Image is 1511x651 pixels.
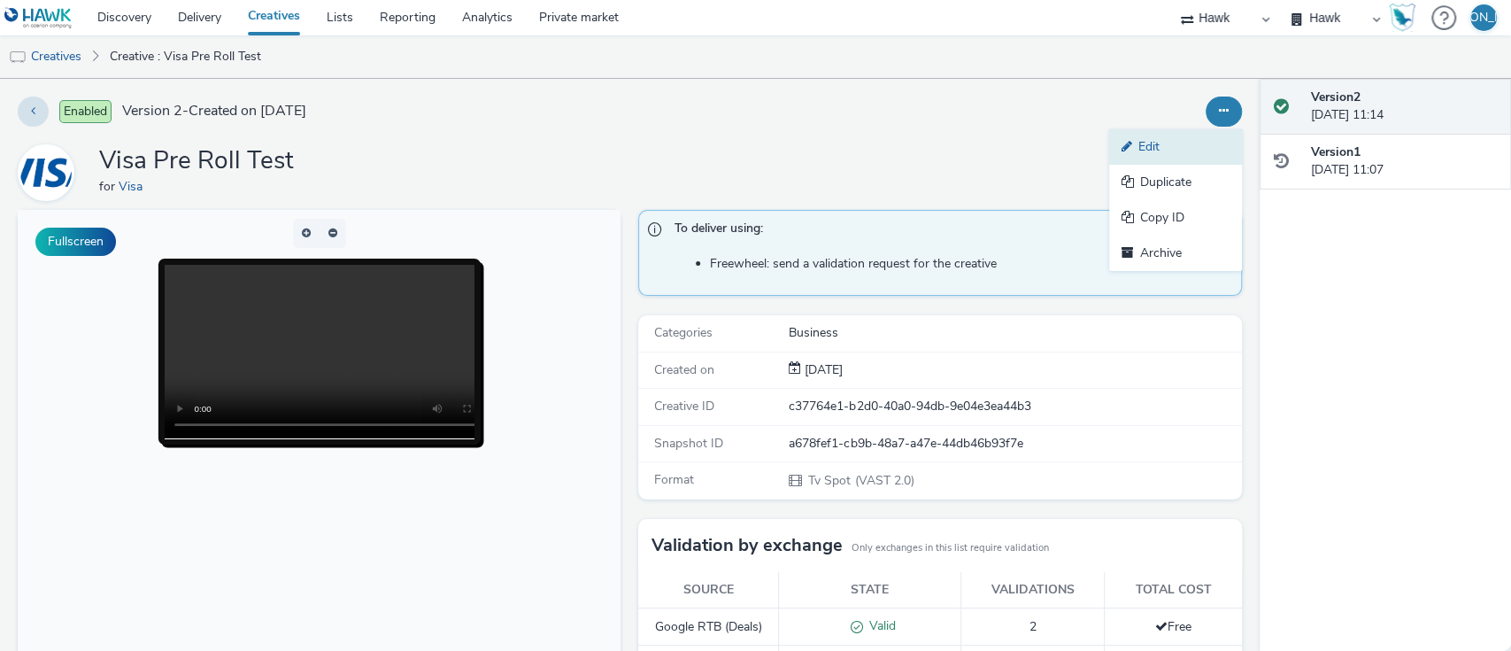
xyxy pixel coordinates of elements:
a: Creative : Visa Pre Roll Test [101,35,270,78]
span: To deliver using: [675,220,1222,243]
div: Business [789,324,1239,342]
a: Visa [119,178,150,195]
a: Copy ID [1109,200,1242,236]
span: 2 [1029,618,1037,635]
a: Duplicate [1109,165,1242,200]
span: Snapshot ID [654,435,723,452]
th: State [778,572,960,608]
div: Creation 11 July 2025, 11:07 [801,361,843,379]
span: [DATE] [801,361,843,378]
button: Fullscreen [35,228,116,256]
div: [DATE] 11:14 [1311,89,1497,125]
div: c37764e1-b2d0-40a0-94db-9e04e3ea44b3 [789,398,1239,415]
img: Visa [20,147,72,198]
span: for [99,178,119,195]
th: Total cost [1105,572,1242,608]
a: Edit [1109,129,1242,165]
img: tv [9,49,27,66]
span: Valid [862,617,895,634]
span: Enabled [59,100,112,123]
a: Hawk Academy [1389,4,1422,32]
span: Format [654,471,694,488]
span: Version 2 - Created on [DATE] [122,101,306,121]
span: Free [1155,618,1191,635]
small: Only exchanges in this list require validation [852,541,1049,555]
th: Validations [960,572,1104,608]
span: Creative ID [654,398,714,415]
td: Google RTB (Deals) [638,608,778,646]
strong: Version 1 [1311,143,1361,160]
img: undefined Logo [4,7,73,29]
strong: Version 2 [1311,89,1361,105]
h3: Validation by exchange [651,532,843,559]
span: Tv Spot (VAST 2.0) [806,472,914,489]
div: a678fef1-cb9b-48a7-a47e-44db46b93f7e [789,435,1239,453]
li: Freewheel: send a validation request for the creative [710,255,1231,273]
h1: Visa Pre Roll Test [99,144,294,178]
div: [DATE] 11:07 [1311,143,1497,180]
a: Archive [1109,236,1242,271]
span: Created on [654,361,714,378]
img: Hawk Academy [1389,4,1415,32]
th: Source [638,572,778,608]
span: Categories [654,324,713,341]
a: Visa [18,164,81,181]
